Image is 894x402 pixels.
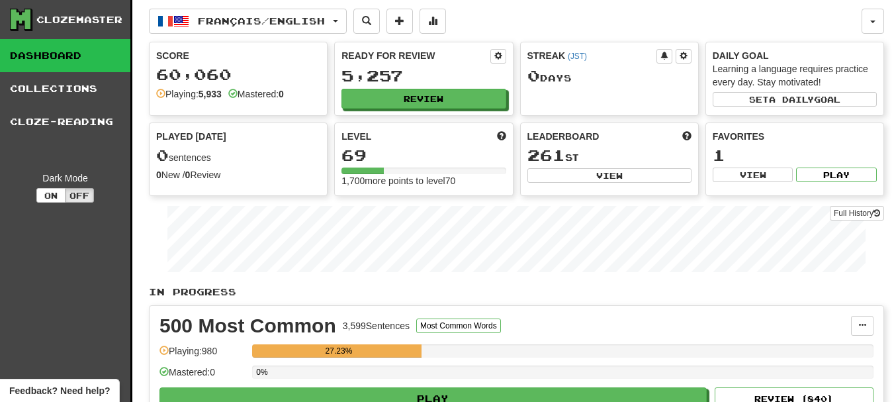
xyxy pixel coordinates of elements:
[156,66,320,83] div: 60,060
[527,147,692,164] div: st
[420,9,446,34] button: More stats
[36,13,122,26] div: Clozemaster
[149,9,347,34] button: Français/English
[10,172,120,185] div: Dark Mode
[36,188,66,203] button: On
[156,170,161,180] strong: 0
[341,89,506,109] button: Review
[713,49,877,62] div: Daily Goal
[159,366,246,387] div: Mastered: 0
[156,168,320,181] div: New / Review
[279,89,284,99] strong: 0
[796,168,877,182] button: Play
[149,285,884,299] p: In Progress
[65,188,94,203] button: Off
[527,68,692,85] div: Day s
[713,168,793,182] button: View
[159,316,336,336] div: 500 Most Common
[256,344,421,358] div: 27.23%
[830,206,884,221] a: Full History
[156,49,320,62] div: Score
[682,130,692,143] span: This week in points, UTC
[341,147,506,164] div: 69
[497,130,506,143] span: Score more points to level up
[9,384,110,397] span: Open feedback widget
[713,62,877,89] div: Learning a language requires practice every day. Stay motivated!
[159,344,246,366] div: Playing: 980
[156,87,222,101] div: Playing:
[341,68,506,84] div: 5,257
[341,174,506,187] div: 1,700 more points to level 70
[185,170,191,180] strong: 0
[568,52,587,61] a: (JST)
[527,130,600,143] span: Leaderboard
[228,87,284,101] div: Mastered:
[341,49,490,62] div: Ready for Review
[341,130,371,143] span: Level
[527,168,692,183] button: View
[156,147,320,164] div: sentences
[156,146,169,164] span: 0
[769,95,814,104] span: a daily
[353,9,380,34] button: Search sentences
[343,319,410,332] div: 3,599 Sentences
[713,92,877,107] button: Seta dailygoal
[416,319,501,333] button: Most Common Words
[199,89,222,99] strong: 5,933
[527,66,540,85] span: 0
[713,147,877,164] div: 1
[527,146,565,164] span: 261
[527,49,656,62] div: Streak
[156,130,226,143] span: Played [DATE]
[198,15,325,26] span: Français / English
[713,130,877,143] div: Favorites
[386,9,413,34] button: Add sentence to collection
